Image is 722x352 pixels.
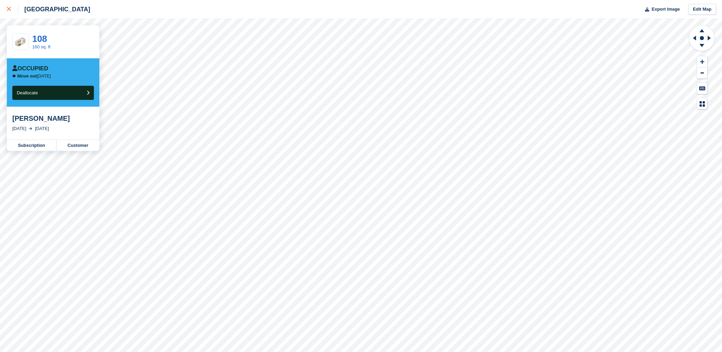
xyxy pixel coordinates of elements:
a: Subscription [7,140,57,151]
a: Edit Map [688,4,717,15]
button: Keyboard Shortcuts [697,83,708,94]
p: [DATE] [17,73,51,79]
img: SCA-160sqft.jpg [13,36,28,47]
button: Zoom In [697,56,708,68]
div: [DATE] [35,125,49,132]
div: [GEOGRAPHIC_DATA] [18,5,90,13]
span: Deallocate [17,90,38,95]
img: arrow-right-light-icn-cde0832a797a2874e46488d9cf13f60e5c3a73dbe684e267c42b8395dfbc2abf.svg [29,127,32,130]
span: Move out [17,73,37,79]
img: arrow-left-icn-90495f2de72eb5bd0bd1c3c35deca35cc13f817d75bef06ecd7c0b315636ce7e.svg [12,74,16,78]
div: [PERSON_NAME] [12,114,94,122]
button: Zoom Out [697,68,708,79]
a: 160 sq. ft [32,44,50,49]
div: [DATE] [12,125,26,132]
span: Export Image [652,6,680,13]
button: Map Legend [697,98,708,109]
a: 108 [32,34,47,44]
a: Customer [57,140,99,151]
button: Export Image [641,4,680,15]
button: Deallocate [12,86,94,100]
div: Occupied [12,65,48,72]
